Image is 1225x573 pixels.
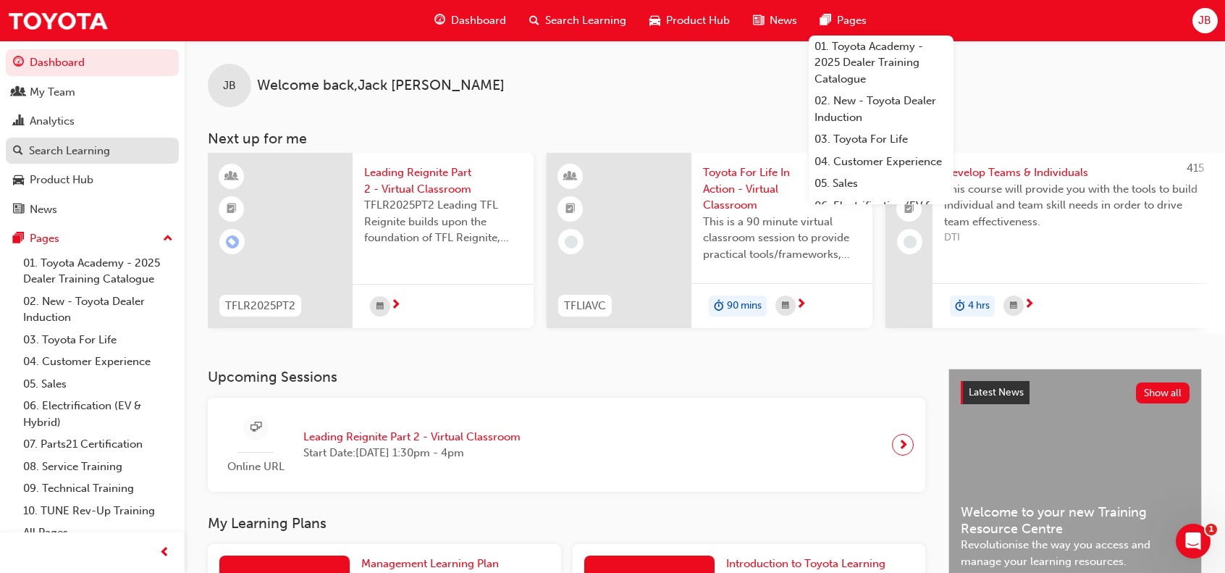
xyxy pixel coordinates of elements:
span: duration-icon [714,297,724,316]
span: people-icon [13,86,24,99]
span: Management Learning Plan [361,557,499,570]
span: Leading Reignite Part 2 - Virtual Classroom [303,429,521,446]
span: Online URL [219,459,292,475]
span: learningRecordVerb_NONE-icon [565,235,578,248]
span: car-icon [13,174,24,187]
a: 03. Toyota For Life [17,329,179,351]
a: guage-iconDashboard [423,6,518,35]
a: 10. TUNE Rev-Up Training [17,500,179,522]
button: Show all [1136,382,1190,403]
span: news-icon [753,12,764,30]
div: Product Hub [30,172,93,188]
a: Analytics [6,108,179,135]
a: search-iconSearch Learning [518,6,638,35]
h3: Next up for me [185,130,1225,147]
span: Start Date: [DATE] 1:30pm - 4pm [303,445,521,461]
span: search-icon [529,12,539,30]
span: Dashboard [451,12,506,29]
span: chart-icon [13,115,24,128]
a: 04. Customer Experience [17,351,179,373]
span: TFLR2025PT2 [225,298,295,314]
div: My Team [30,84,75,101]
h3: My Learning Plans [208,515,925,532]
span: 415 [1187,162,1204,175]
span: JB [1198,12,1211,29]
div: Pages [30,230,59,247]
span: Pages [837,12,867,29]
a: 05. Sales [809,172,954,195]
a: TFLR2025PT2Leading Reignite Part 2 - Virtual ClassroomTFLR2025PT2 Leading TFL Reignite builds upo... [208,153,534,328]
span: News [770,12,797,29]
span: next-icon [390,299,401,312]
span: pages-icon [820,12,831,30]
button: Pages [6,225,179,252]
div: Search Learning [29,143,110,159]
span: prev-icon [159,544,170,562]
span: next-icon [898,435,909,455]
a: 01. Toyota Academy - 2025 Dealer Training Catalogue [809,35,954,91]
a: Dashboard [6,49,179,76]
span: Revolutionise the way you access and manage your learning resources. [961,537,1190,569]
a: All Pages [17,522,179,544]
span: learningRecordVerb_NONE-icon [904,235,917,248]
div: News [30,201,57,218]
a: pages-iconPages [809,6,878,35]
span: Latest News [969,386,1024,398]
span: learningResourceType_INSTRUCTOR_LED-icon [227,167,237,186]
span: news-icon [13,204,24,217]
button: DashboardMy TeamAnalyticsSearch LearningProduct HubNews [6,46,179,225]
a: Online URLLeading Reignite Part 2 - Virtual ClassroomStart Date:[DATE] 1:30pm - 4pm [219,409,914,481]
span: calendar-icon [1010,297,1017,315]
span: booktick-icon [904,200,914,219]
span: 1 [1205,524,1217,535]
iframe: Intercom live chat [1176,524,1211,559]
span: 90 mins [727,298,762,314]
span: DTI [944,230,1200,246]
a: 09. Technical Training [17,477,179,500]
span: 4 hrs [968,298,990,314]
a: 06. Electrification (EV & Hybrid) [17,395,179,433]
a: 02. New - Toyota Dealer Induction [17,290,179,329]
span: calendar-icon [782,297,789,315]
span: JB [223,78,236,94]
span: learningResourceType_INSTRUCTOR_LED-icon [565,167,576,186]
a: News [6,196,179,223]
a: car-iconProduct Hub [638,6,741,35]
a: 02. New - Toyota Dealer Induction [809,90,954,128]
span: duration-icon [955,297,965,316]
span: Search Learning [545,12,626,29]
a: Search Learning [6,138,179,164]
span: search-icon [13,145,23,158]
a: 0TFLIAVCToyota For Life In Action - Virtual ClassroomThis is a 90 minute virtual classroom sessio... [547,153,872,328]
span: booktick-icon [565,200,576,219]
h3: Upcoming Sessions [208,369,925,385]
a: 06. Electrification (EV & Hybrid) [809,195,954,233]
a: 415Develop Teams & IndividualsThis course will provide you with the tools to build individual and... [885,153,1211,328]
a: Product Hub [6,167,179,193]
span: This is a 90 minute virtual classroom session to provide practical tools/frameworks, behaviours a... [703,214,861,263]
span: Develop Teams & Individuals [944,164,1200,181]
span: sessionType_ONLINE_URL-icon [251,419,261,437]
a: Management Learning Plan [361,556,505,572]
a: 03. Toyota For Life [809,128,954,151]
span: TFLIAVC [564,298,606,314]
span: pages-icon [13,233,24,246]
span: next-icon [796,298,807,311]
a: 07. Parts21 Certification [17,433,179,456]
a: 01. Toyota Academy - 2025 Dealer Training Catalogue [17,252,179,290]
span: Product Hub [666,12,730,29]
a: Latest NewsShow all [961,381,1190,404]
span: car-icon [649,12,660,30]
span: Leading Reignite Part 2 - Virtual Classroom [364,164,522,197]
a: 05. Sales [17,373,179,396]
span: calendar-icon [376,298,384,316]
span: booktick-icon [227,200,237,219]
span: up-icon [163,230,173,248]
span: Welcome to your new Training Resource Centre [961,504,1190,537]
img: Trak [7,4,109,37]
a: 08. Service Training [17,456,179,478]
span: next-icon [1024,298,1035,311]
span: TFLR2025PT2 Leading TFL Reignite builds upon the foundation of TFL Reignite, reaffirming our comm... [364,197,522,246]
